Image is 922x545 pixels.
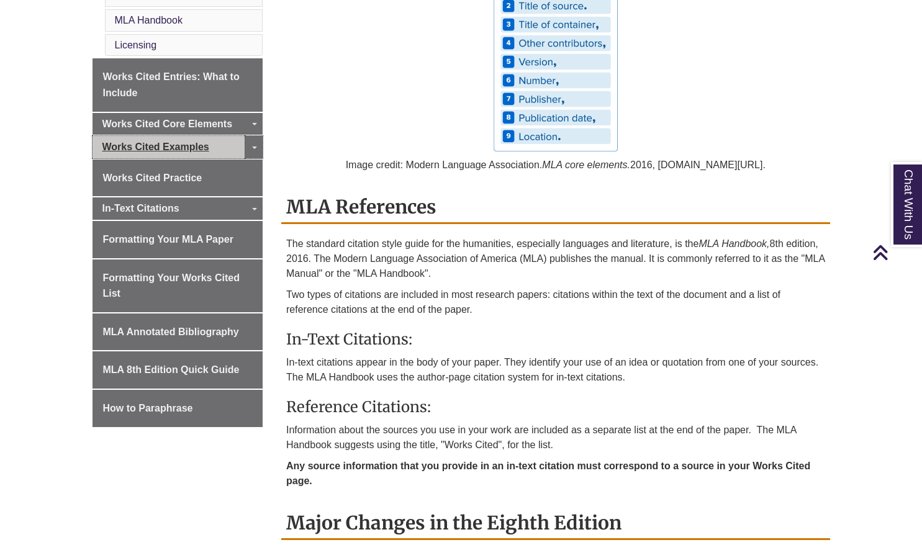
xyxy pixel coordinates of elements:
a: Works Cited Core Elements [93,113,263,135]
span: Works Cited Practice [103,173,202,183]
a: MLA Handbook [115,15,183,25]
span: Works Cited Entries: What to Include [103,71,240,98]
a: MLA 8th Edition Quick Guide [93,351,263,389]
span: MLA Annotated Bibliography [103,327,239,337]
span: In-Text Citations [102,203,179,214]
a: Back to Top [872,244,919,261]
span: Works Cited Core Elements [102,119,233,129]
span: MLA 8th Edition Quick Guide [103,364,240,375]
p: Image credit: Modern Language Association. 2016, [DOMAIN_NAME][URL]. [286,158,825,173]
a: Works Cited Entries: What to Include [93,58,263,111]
span: How to Paraphrase [103,403,193,413]
em: MLA Handbook, [698,238,769,249]
span: Formatting Your MLA Paper [103,234,233,245]
p: Information about the sources you use in your work are included as a separate list at the end of ... [286,423,825,453]
h3: In-Text Citations: [286,330,825,349]
em: MLA core elements. [542,160,630,170]
h2: MLA References [281,191,830,224]
h3: Reference Citations: [286,397,825,417]
a: Licensing [115,40,157,50]
a: Formatting Your Works Cited List [93,259,263,312]
a: Formatting Your MLA Paper [93,221,263,258]
h2: Major Changes in the Eighth Edition [281,507,830,540]
a: Works Cited Practice [93,160,263,197]
span: Works Cited Examples [102,142,209,152]
a: Works Cited Examples [93,136,263,158]
p: The standard citation style guide for the humanities, especially languages and literature, is the... [286,236,825,281]
strong: Any source information that you provide in an in-text citation must correspond to a source in you... [286,461,810,486]
a: In-Text Citations [93,197,263,220]
a: MLA Annotated Bibliography [93,313,263,351]
span: Formatting Your Works Cited List [103,272,240,299]
a: How to Paraphrase [93,390,263,427]
p: In-text citations appear in the body of your paper. They identify your use of an idea or quotatio... [286,355,825,385]
p: Two types of citations are included in most research papers: citations within the text of the doc... [286,287,825,317]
